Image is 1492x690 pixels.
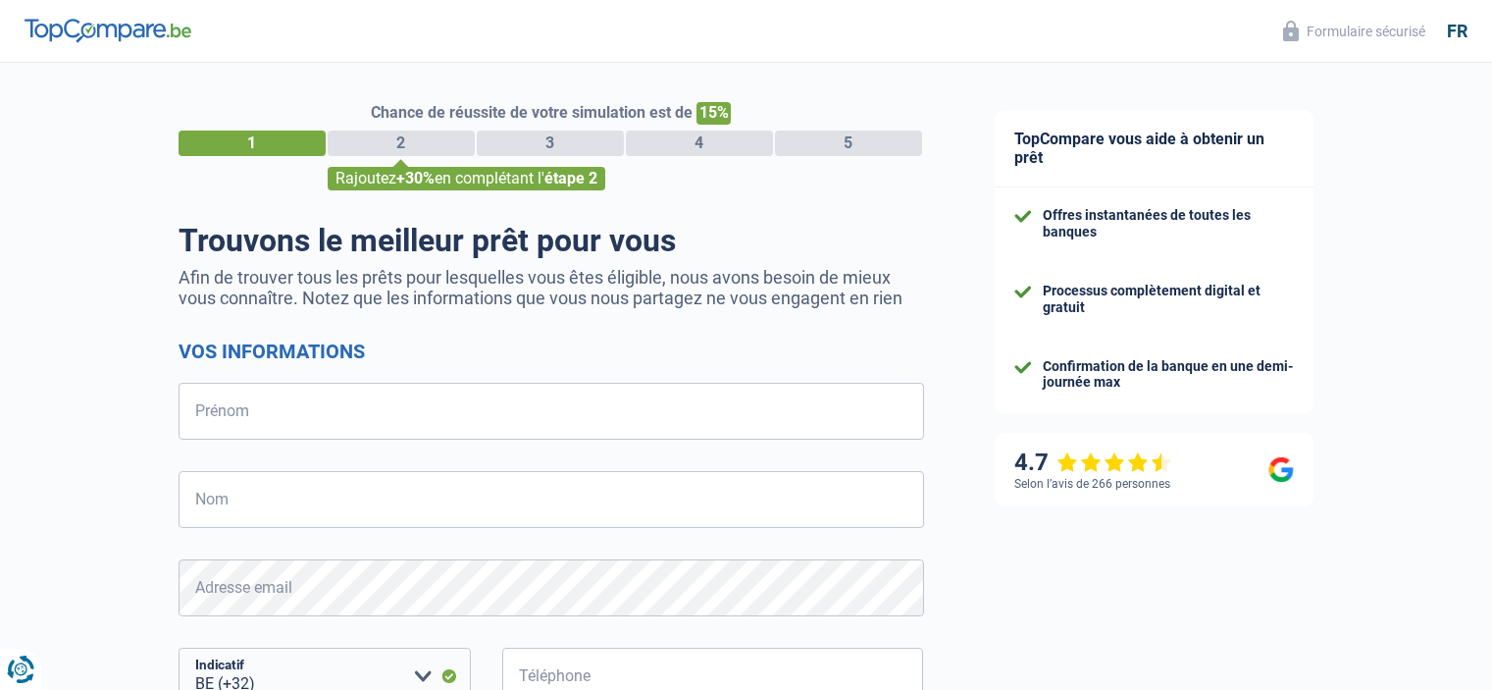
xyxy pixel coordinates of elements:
[179,340,924,363] h2: Vos informations
[328,131,475,156] div: 2
[1043,283,1294,316] div: Processus complètement digital et gratuit
[1447,21,1467,42] div: fr
[477,131,624,156] div: 3
[1043,207,1294,240] div: Offres instantanées de toutes les banques
[328,167,605,190] div: Rajoutez en complétant l'
[1043,358,1294,392] div: Confirmation de la banque en une demi-journée max
[775,131,922,156] div: 5
[626,131,773,156] div: 4
[371,103,693,122] span: Chance de réussite de votre simulation est de
[696,102,731,125] span: 15%
[544,169,597,187] span: étape 2
[25,19,191,42] img: TopCompare Logo
[179,131,326,156] div: 1
[1014,477,1170,491] div: Selon l’avis de 266 personnes
[1014,449,1172,477] div: 4.7
[1271,15,1437,47] button: Formulaire sécurisé
[396,169,435,187] span: +30%
[995,110,1313,187] div: TopCompare vous aide à obtenir un prêt
[179,267,924,308] p: Afin de trouver tous les prêts pour lesquelles vous êtes éligible, nous avons besoin de mieux vou...
[179,222,924,259] h1: Trouvons le meilleur prêt pour vous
